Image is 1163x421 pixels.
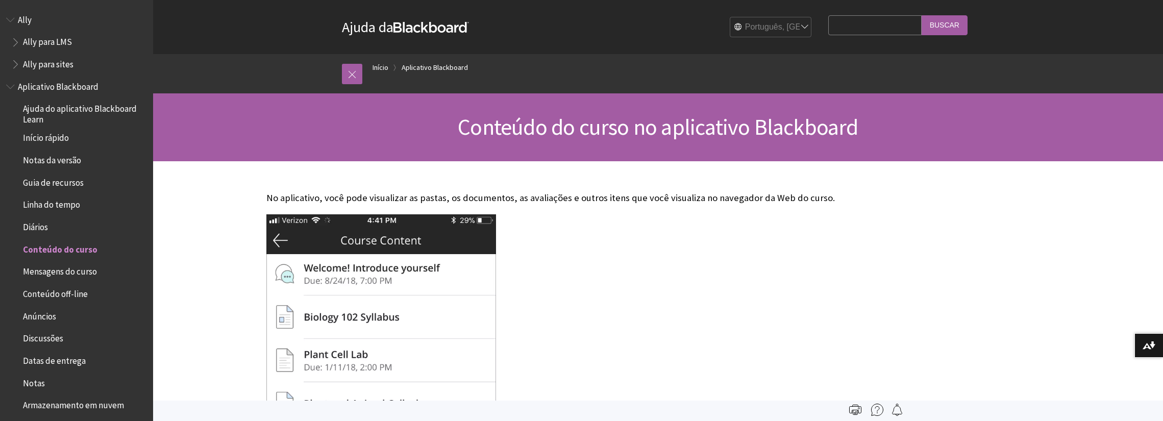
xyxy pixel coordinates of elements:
[23,285,88,299] span: Conteúdo off-line
[18,78,98,92] span: Aplicativo Blackboard
[849,404,861,416] img: Print
[393,22,469,33] strong: Blackboard
[23,34,72,47] span: Ally para LMS
[23,352,86,366] span: Datas de entrega
[871,404,883,416] img: More help
[458,113,858,141] span: Conteúdo do curso no aplicativo Blackboard
[23,241,97,255] span: Conteúdo do curso
[402,61,468,74] a: Aplicativo Blackboard
[891,404,903,416] img: Follow this page
[23,375,45,388] span: Notas
[23,152,81,165] span: Notas da versão
[6,11,147,73] nav: Book outline for Anthology Ally Help
[266,191,899,205] p: No aplicativo, você pode visualizar as pastas, os documentos, as avaliações e outros itens que vo...
[23,330,63,344] span: Discussões
[23,218,48,232] span: Diários
[342,18,469,36] a: Ajuda daBlackboard
[23,196,80,210] span: Linha do tempo
[18,11,32,25] span: Ally
[730,17,812,38] select: Site Language Selector
[23,174,84,188] span: Guia de recursos
[373,61,388,74] a: Início
[23,308,56,321] span: Anúncios
[922,15,968,35] input: Buscar
[23,101,146,125] span: Ajuda do aplicativo Blackboard Learn
[23,130,69,143] span: Início rápido
[23,397,124,411] span: Armazenamento em nuvem
[23,56,73,69] span: Ally para sites
[23,263,97,277] span: Mensagens do curso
